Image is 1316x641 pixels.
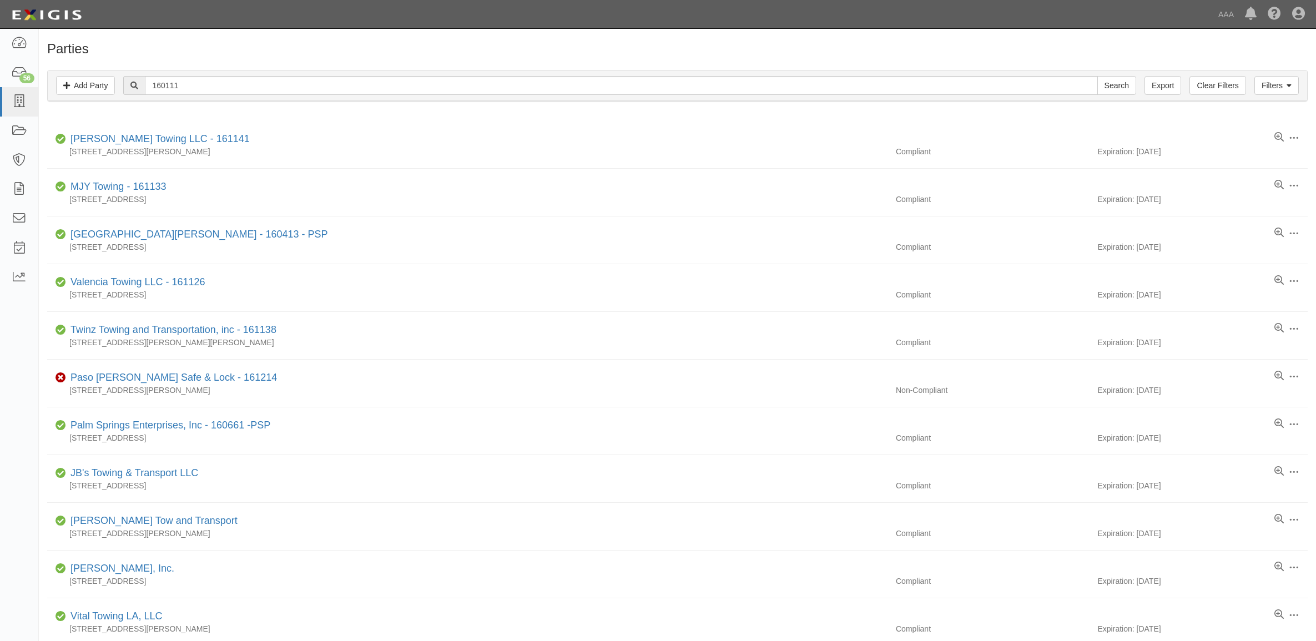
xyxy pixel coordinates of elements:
div: Rancho Bernardo Towing - 160413 - PSP [66,228,327,242]
div: Compliant [888,576,1098,587]
a: View results summary [1274,562,1284,573]
div: Vital Towing LA, LLC [66,609,162,624]
i: Compliant [56,135,66,143]
a: Vital Towing LA, LLC [70,610,162,622]
a: Add Party [56,76,115,95]
input: Search [1097,76,1136,95]
a: View results summary [1274,228,1284,239]
div: Expiration: [DATE] [1098,623,1308,634]
a: Filters [1254,76,1299,95]
div: [STREET_ADDRESS][PERSON_NAME][PERSON_NAME] [47,337,888,348]
a: Paso [PERSON_NAME] Safe & Lock - 161214 [70,372,277,383]
div: Paso Robles Safe & Lock - 161214 [66,371,277,385]
div: Non-Compliant [888,385,1098,396]
div: [STREET_ADDRESS] [47,432,888,443]
i: Compliant [56,326,66,334]
a: JB's Towing & Transport LLC [70,467,198,478]
a: [PERSON_NAME] Towing LLC - 161141 [70,133,250,144]
div: Expiration: [DATE] [1098,480,1308,491]
a: Palm Springs Enterprises, Inc - 160661 -PSP [70,420,270,431]
div: Gruman Tow and Transport [66,514,238,528]
a: View results summary [1274,371,1284,382]
input: Search [145,76,1097,95]
div: Castro Towing LLC - 161141 [66,132,250,147]
div: Expiration: [DATE] [1098,146,1308,157]
div: Compliant [888,146,1098,157]
div: Valencia Towing LLC - 161126 [66,275,205,290]
a: Valencia Towing LLC - 161126 [70,276,205,287]
div: MJY Towing - 161133 [66,180,166,194]
a: Clear Filters [1189,76,1246,95]
div: Expiration: [DATE] [1098,576,1308,587]
div: Alfonso Towing, Inc. [66,562,174,576]
div: [STREET_ADDRESS] [47,576,888,587]
a: MJY Towing - 161133 [70,181,166,192]
a: View results summary [1274,180,1284,191]
div: Expiration: [DATE] [1098,194,1308,205]
a: [PERSON_NAME], Inc. [70,563,174,574]
div: Compliant [888,241,1098,253]
div: Palm Springs Enterprises, Inc - 160661 -PSP [66,418,270,433]
div: Compliant [888,432,1098,443]
a: Twinz Towing and Transportation, inc - 161138 [70,324,276,335]
a: Export [1144,76,1181,95]
a: View results summary [1274,275,1284,286]
a: View results summary [1274,466,1284,477]
div: Expiration: [DATE] [1098,289,1308,300]
i: Non-Compliant [56,374,66,382]
div: Twinz Towing and Transportation, inc - 161138 [66,323,276,337]
div: Expiration: [DATE] [1098,337,1308,348]
div: Compliant [888,623,1098,634]
div: Expiration: [DATE] [1098,385,1308,396]
i: Compliant [56,183,66,191]
div: Compliant [888,194,1098,205]
div: Expiration: [DATE] [1098,432,1308,443]
div: [STREET_ADDRESS] [47,241,888,253]
a: View results summary [1274,323,1284,334]
div: Expiration: [DATE] [1098,528,1308,539]
i: Compliant [56,422,66,430]
a: View results summary [1274,609,1284,620]
div: [STREET_ADDRESS][PERSON_NAME] [47,146,888,157]
i: Compliant [56,279,66,286]
div: [STREET_ADDRESS] [47,194,888,205]
div: JB's Towing & Transport LLC [66,466,198,481]
div: [STREET_ADDRESS][PERSON_NAME] [47,528,888,539]
i: Compliant [56,231,66,239]
div: Compliant [888,289,1098,300]
i: Compliant [56,613,66,620]
a: AAA [1213,3,1239,26]
div: [STREET_ADDRESS][PERSON_NAME] [47,623,888,634]
i: Compliant [56,517,66,525]
div: Compliant [888,528,1098,539]
div: Compliant [888,337,1098,348]
a: [PERSON_NAME] Tow and Transport [70,515,238,526]
div: 56 [19,73,34,83]
a: View results summary [1274,132,1284,143]
a: [GEOGRAPHIC_DATA][PERSON_NAME] - 160413 - PSP [70,229,327,240]
h1: Parties [47,42,1308,56]
img: logo-5460c22ac91f19d4615b14bd174203de0afe785f0fc80cf4dbbc73dc1793850b.png [8,5,85,25]
a: View results summary [1274,418,1284,430]
i: Compliant [56,470,66,477]
div: Expiration: [DATE] [1098,241,1308,253]
a: View results summary [1274,514,1284,525]
div: [STREET_ADDRESS] [47,480,888,491]
div: [STREET_ADDRESS][PERSON_NAME] [47,385,888,396]
i: Help Center - Complianz [1268,8,1281,21]
div: [STREET_ADDRESS] [47,289,888,300]
div: Compliant [888,480,1098,491]
i: Compliant [56,565,66,573]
